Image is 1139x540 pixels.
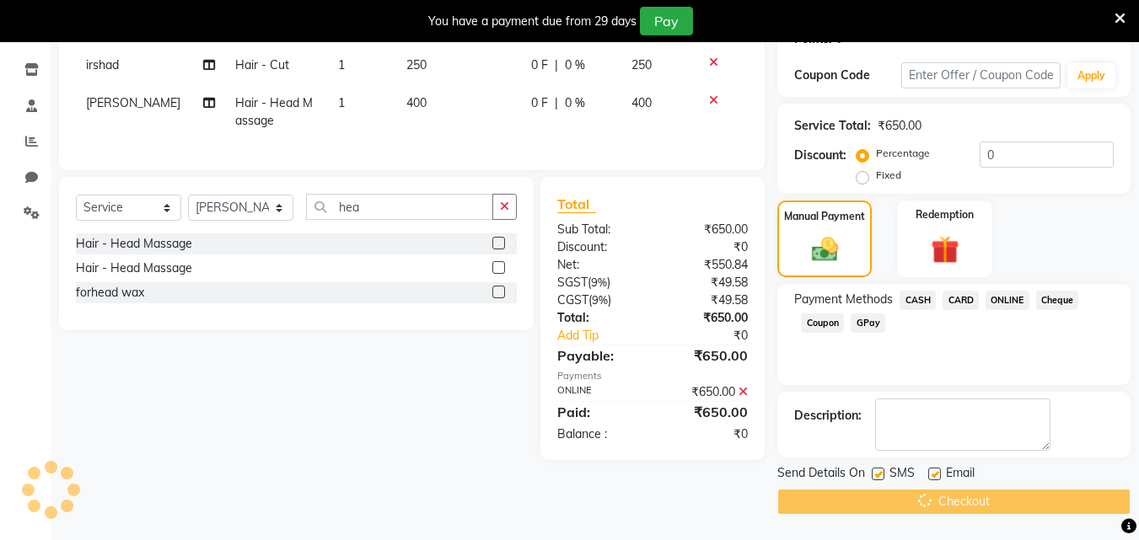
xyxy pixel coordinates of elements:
[631,57,652,72] span: 250
[801,313,844,333] span: Coupon
[878,117,921,135] div: ₹650.00
[876,146,930,161] label: Percentage
[777,464,865,485] span: Send Details On
[1036,291,1079,310] span: Cheque
[591,275,607,289] span: 9%
[900,291,936,310] span: CASH
[653,221,760,238] div: ₹650.00
[531,94,548,112] span: 0 F
[794,147,846,164] div: Discount:
[235,57,289,72] span: Hair - Cut
[545,291,653,309] div: ( )
[653,291,760,309] div: ₹49.58
[86,57,119,72] span: irshad
[986,291,1029,310] span: ONLINE
[640,7,693,35] button: Pay
[946,464,975,485] span: Email
[86,95,180,110] span: [PERSON_NAME]
[557,369,748,383] div: Payments
[545,309,653,327] div: Total:
[565,56,585,74] span: 0 %
[545,383,653,401] div: ONLINE
[653,345,760,366] div: ₹650.00
[671,327,761,345] div: ₹0
[592,293,608,307] span: 9%
[545,425,653,443] div: Balance :
[943,291,979,310] span: CARD
[545,345,653,366] div: Payable:
[531,56,548,74] span: 0 F
[545,238,653,256] div: Discount:
[922,233,968,267] img: _gift.svg
[653,256,760,274] div: ₹550.84
[803,234,846,265] img: _cash.svg
[76,235,192,253] div: Hair - Head Massage
[1067,63,1115,88] button: Apply
[794,291,893,308] span: Payment Methods
[545,274,653,291] div: ( )
[653,309,760,327] div: ₹650.00
[565,94,585,112] span: 0 %
[653,425,760,443] div: ₹0
[406,57,427,72] span: 250
[916,207,974,222] label: Redemption
[545,327,670,345] a: Add Tip
[653,402,760,422] div: ₹650.00
[406,95,427,110] span: 400
[555,94,558,112] span: |
[557,195,596,213] span: Total
[901,62,1061,88] input: Enter Offer / Coupon Code
[784,209,865,224] label: Manual Payment
[851,313,885,333] span: GPay
[555,56,558,74] span: |
[794,407,862,425] div: Description:
[631,95,652,110] span: 400
[428,13,637,30] div: You have a payment due from 29 days
[76,259,192,277] div: Hair - Head Massage
[557,275,588,290] span: SGST
[235,95,313,128] span: Hair - Head Massage
[76,284,144,302] div: forhead wax
[338,57,345,72] span: 1
[306,194,493,220] input: Search or Scan
[557,292,588,307] span: CGST
[876,168,901,183] label: Fixed
[794,67,900,84] div: Coupon Code
[653,238,760,256] div: ₹0
[653,274,760,291] div: ₹49.58
[545,221,653,238] div: Sub Total:
[545,256,653,274] div: Net:
[545,402,653,422] div: Paid:
[794,117,871,135] div: Service Total:
[889,464,915,485] span: SMS
[338,95,345,110] span: 1
[653,383,760,401] div: ₹650.00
